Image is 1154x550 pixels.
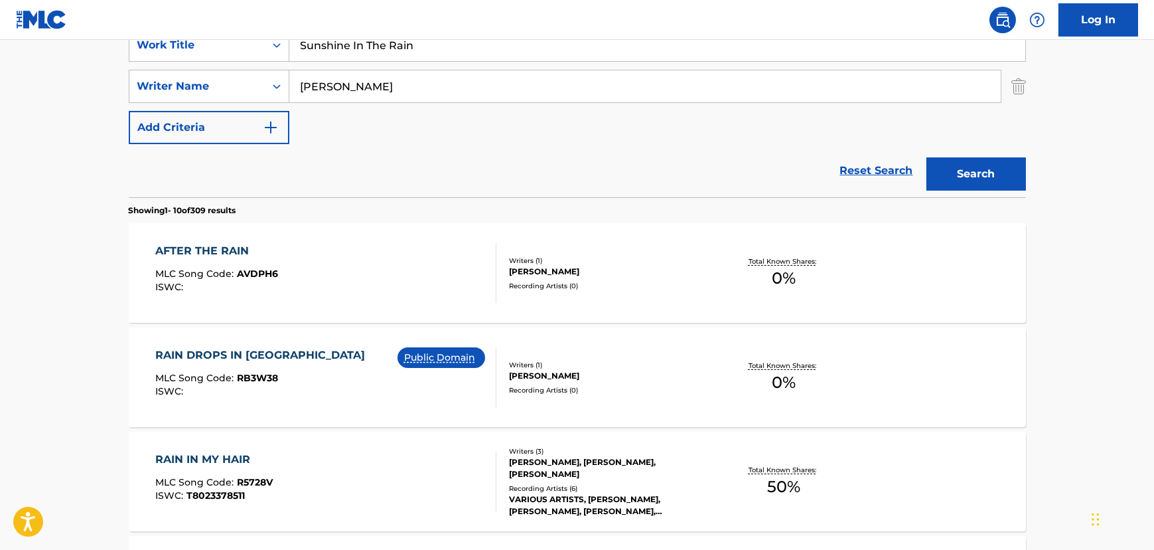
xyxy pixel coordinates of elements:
a: AFTER THE RAINMLC Song Code:AVDPH6ISWC:Writers (1)[PERSON_NAME]Recording Artists (0)Total Known S... [129,223,1026,323]
span: T8023378511 [186,490,245,502]
div: Recording Artists ( 0 ) [509,385,709,395]
span: ISWC : [155,490,186,502]
a: Public Search [989,7,1016,33]
div: Work Title [137,37,257,53]
p: Public Domain [404,351,478,365]
div: AFTER THE RAIN [155,243,278,259]
div: [PERSON_NAME] [509,370,709,382]
span: R5728V [237,476,273,488]
span: MLC Song Code : [155,372,237,384]
a: RAIN DROPS IN [GEOGRAPHIC_DATA]MLC Song Code:RB3W38ISWC:Public DomainWriters (1)[PERSON_NAME]Reco... [129,327,1026,427]
span: 50 % [767,475,800,499]
span: RB3W38 [237,372,278,384]
a: Log In [1058,3,1138,37]
div: [PERSON_NAME] [509,266,709,278]
div: Writers ( 1 ) [509,256,709,266]
button: Search [926,157,1026,191]
div: Help [1024,7,1050,33]
img: help [1029,12,1045,28]
div: Recording Artists ( 6 ) [509,484,709,494]
p: Total Known Shares: [749,361,820,371]
img: 9d2ae6d4665cec9f34b9.svg [263,120,279,136]
img: search [995,12,1011,28]
form: Search Form [129,29,1026,197]
div: RAIN DROPS IN [GEOGRAPHIC_DATA] [155,347,372,363]
button: Add Criteria [129,111,289,144]
div: [PERSON_NAME], [PERSON_NAME], [PERSON_NAME] [509,456,709,480]
div: Recording Artists ( 0 ) [509,281,709,291]
div: VARIOUS ARTISTS, [PERSON_NAME], [PERSON_NAME], [PERSON_NAME], [PERSON_NAME], [PERSON_NAME] FEAT. ... [509,494,709,517]
span: ISWC : [155,281,186,293]
a: Reset Search [833,156,920,185]
span: ISWC : [155,385,186,397]
span: 0 % [772,266,796,290]
span: MLC Song Code : [155,268,237,280]
div: Writers ( 3 ) [509,446,709,456]
img: Delete Criterion [1011,70,1026,103]
span: 0 % [772,371,796,395]
p: Total Known Shares: [749,465,820,475]
div: Writer Name [137,78,257,94]
span: MLC Song Code : [155,476,237,488]
div: RAIN IN MY HAIR [155,452,273,468]
p: Showing 1 - 10 of 309 results [129,205,236,217]
a: RAIN IN MY HAIRMLC Song Code:R5728VISWC:T8023378511Writers (3)[PERSON_NAME], [PERSON_NAME], [PERS... [129,432,1026,531]
iframe: Chat Widget [1088,486,1154,550]
img: MLC Logo [16,10,67,29]
div: Writers ( 1 ) [509,360,709,370]
p: Total Known Shares: [749,256,820,266]
span: AVDPH6 [237,268,278,280]
div: Drag [1092,500,1100,539]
